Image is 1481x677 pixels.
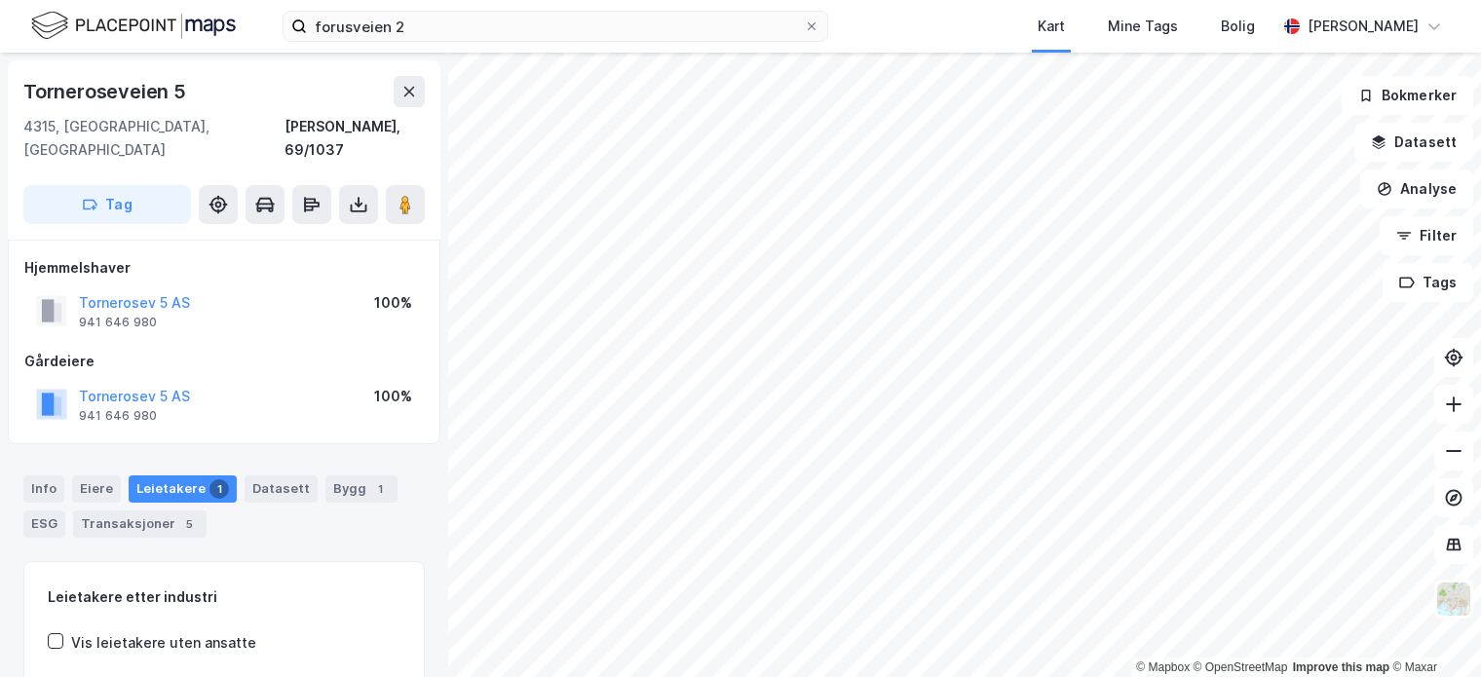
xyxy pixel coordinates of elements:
button: Tags [1383,263,1473,302]
button: Analyse [1360,169,1473,208]
div: Hjemmelshaver [24,256,424,280]
div: Kart [1038,15,1065,38]
div: [PERSON_NAME], 69/1037 [285,115,425,162]
div: 1 [209,479,229,499]
div: 5 [179,514,199,534]
div: Leietakere [129,475,237,503]
div: Vis leietakere uten ansatte [71,631,256,655]
a: OpenStreetMap [1194,660,1288,674]
img: Z [1435,581,1472,618]
div: Info [23,475,64,503]
input: Søk på adresse, matrikkel, gårdeiere, leietakere eller personer [307,12,804,41]
div: Transaksjoner [73,510,207,538]
div: 100% [374,385,412,408]
div: 4315, [GEOGRAPHIC_DATA], [GEOGRAPHIC_DATA] [23,115,285,162]
div: Mine Tags [1108,15,1178,38]
div: Torneroseveien 5 [23,76,190,107]
div: Kontrollprogram for chat [1384,583,1481,677]
button: Bokmerker [1342,76,1473,115]
button: Datasett [1354,123,1473,162]
iframe: Chat Widget [1384,583,1481,677]
div: Gårdeiere [24,350,424,373]
div: [PERSON_NAME] [1308,15,1419,38]
div: 1 [370,479,390,499]
div: Leietakere etter industri [48,585,400,609]
div: Bolig [1221,15,1255,38]
button: Tag [23,185,191,224]
div: Eiere [72,475,121,503]
button: Filter [1380,216,1473,255]
a: Mapbox [1136,660,1190,674]
div: Bygg [325,475,398,503]
div: 941 646 980 [79,408,157,424]
a: Improve this map [1293,660,1389,674]
div: 941 646 980 [79,315,157,330]
div: ESG [23,510,65,538]
div: Datasett [245,475,318,503]
div: 100% [374,291,412,315]
img: logo.f888ab2527a4732fd821a326f86c7f29.svg [31,9,236,43]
